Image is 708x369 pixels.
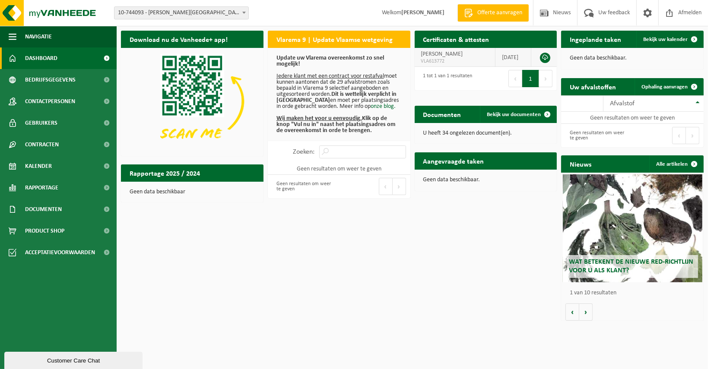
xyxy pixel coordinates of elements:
[457,4,529,22] a: Offerte aanvragen
[415,152,493,169] h2: Aangevraagde taken
[25,112,57,134] span: Gebruikers
[114,6,249,19] span: 10-744093 - NANCY TIMMERMAN - HERTSBERGE
[371,103,396,110] a: onze blog.
[379,178,393,195] button: Previous
[539,70,552,87] button: Next
[686,127,699,144] button: Next
[563,174,702,282] a: Wat betekent de nieuwe RED-richtlijn voor u als klant?
[643,37,688,42] span: Bekijk uw kalender
[268,163,410,175] td: Geen resultaten om weer te geven
[641,84,688,90] span: Ophaling aanvragen
[423,177,549,183] p: Geen data beschikbaar.
[25,69,76,91] span: Bedrijfsgegevens
[276,73,384,79] u: Iedere klant met een contract voor restafval
[25,177,58,199] span: Rapportage
[415,31,498,47] h2: Certificaten & attesten
[570,290,699,296] p: 1 van 10 resultaten
[495,48,532,67] td: [DATE]
[25,26,52,47] span: Navigatie
[508,70,522,87] button: Previous
[121,164,209,181] h2: Rapportage 2025 / 2024
[565,126,628,145] div: Geen resultaten om weer te geven
[25,242,95,263] span: Acceptatievoorwaarden
[419,69,473,88] div: 1 tot 1 van 1 resultaten
[25,134,59,155] span: Contracten
[276,55,402,134] p: moet kunnen aantonen dat de 29 afvalstromen zoals bepaald in Vlarema 9 selectief aangeboden en ui...
[276,55,384,67] b: Update uw Vlarema overeenkomst zo snel mogelijk!
[561,78,625,95] h2: Uw afvalstoffen
[293,149,315,156] label: Zoeken:
[561,112,704,124] td: Geen resultaten om weer te geven
[25,91,75,112] span: Contactpersonen
[569,259,694,274] span: Wat betekent de nieuwe RED-richtlijn voor u als klant?
[276,115,362,122] u: Wij maken het voor u eenvoudig.
[199,181,263,199] a: Bekijk rapportage
[480,106,556,123] a: Bekijk uw documenten
[579,303,593,321] button: Volgende
[276,91,397,104] b: Dit is wettelijk verplicht in [GEOGRAPHIC_DATA]
[25,47,57,69] span: Dashboard
[114,7,248,19] span: 10-744093 - NANCY TIMMERMAN - HERTSBERGE
[421,58,489,65] span: VLA613772
[561,155,600,172] h2: Nieuws
[522,70,539,87] button: 1
[121,31,236,47] h2: Download nu de Vanheede+ app!
[276,115,395,134] b: Klik op de knop "Vul nu in" naast het plaatsingsadres om de overeenkomst in orde te brengen.
[272,177,335,196] div: Geen resultaten om weer te geven
[130,189,255,195] p: Geen data beschikbaar
[475,9,524,17] span: Offerte aanvragen
[25,199,62,220] span: Documenten
[635,78,703,95] a: Ophaling aanvragen
[610,100,635,107] span: Afvalstof
[487,112,541,117] span: Bekijk uw documenten
[561,31,630,47] h2: Ingeplande taken
[121,48,264,155] img: Download de VHEPlus App
[25,155,52,177] span: Kalender
[421,51,463,57] span: [PERSON_NAME]
[393,178,406,195] button: Next
[268,31,401,47] h2: Vlarema 9 | Update Vlaamse wetgeving
[4,350,144,369] iframe: chat widget
[565,303,579,321] button: Vorige
[649,155,703,173] a: Alle artikelen
[672,127,686,144] button: Previous
[570,55,695,61] p: Geen data beschikbaar.
[636,31,703,48] a: Bekijk uw kalender
[25,220,64,242] span: Product Shop
[423,130,549,136] p: U heeft 34 ongelezen document(en).
[401,9,444,16] strong: [PERSON_NAME]
[415,106,470,123] h2: Documenten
